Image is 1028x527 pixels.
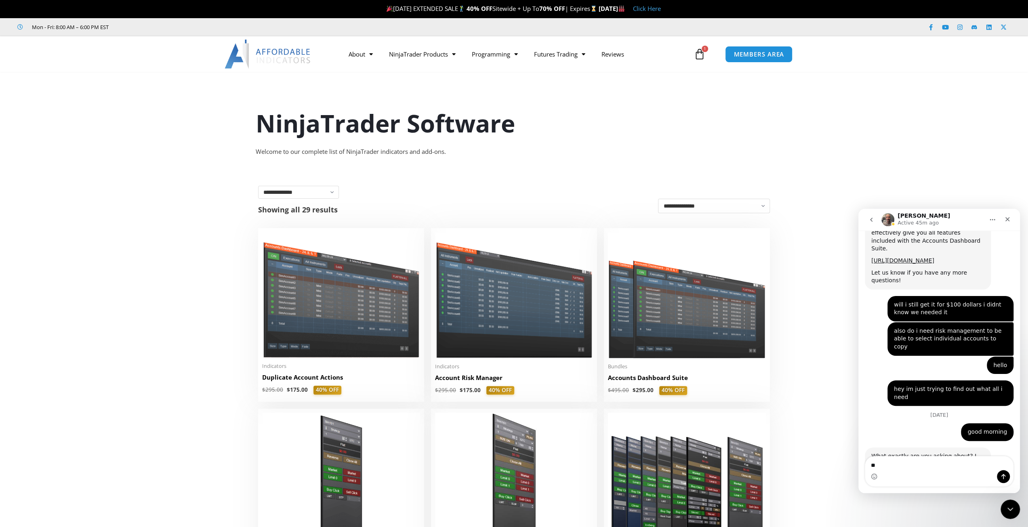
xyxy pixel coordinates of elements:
[435,232,593,358] img: Account Risk Manager
[608,363,766,370] span: Bundles
[591,6,597,12] img: ⌛
[29,113,155,147] div: also do i need risk management to be able to select individual accounts to copy
[659,386,687,395] span: 40% OFF
[6,87,155,113] div: Lemoyne says…
[225,40,311,69] img: LogoAI | Affordable Indicators – NinjaTrader
[633,386,636,394] span: $
[435,386,438,394] span: $
[702,46,708,52] span: 1
[486,386,514,395] span: 40% OFF
[341,45,692,63] nav: Menu
[256,146,773,157] div: Welcome to our complete list of NinjaTrader indicators and add-ons.
[36,92,149,108] div: will i still get it for $100 dollars i didnt know we needed it
[256,106,773,140] h1: NinjaTrader Software
[608,386,611,394] span: $
[658,199,770,213] select: Shop order
[1001,500,1020,519] iframe: Intercom live chat
[258,206,338,213] p: Showing all 29 results
[262,373,420,386] a: Duplicate Account Actions
[593,45,632,63] a: Reviews
[435,386,456,394] bdi: 295.00
[109,219,149,227] div: good morning
[734,51,784,57] span: MEMBERS AREA
[6,172,155,204] div: Lemoyne says…
[458,6,465,12] img: 🏌️‍♂️
[6,148,155,172] div: Lemoyne says…
[435,374,593,382] h2: Account Risk Manager
[120,23,241,31] iframe: Customer reviews powered by Trustpilot
[13,60,126,76] div: Let us know if you have any more questions!
[435,363,593,370] span: Indicators
[13,48,76,55] a: [URL][DOMAIN_NAME]
[262,373,420,382] h2: Duplicate Account Actions
[608,232,766,358] img: Accounts Dashboard Suite
[103,214,155,232] div: good morning
[287,386,308,393] bdi: 175.00
[287,386,290,393] span: $
[139,261,151,274] button: Send a message…
[341,45,381,63] a: About
[262,386,283,393] bdi: 295.00
[608,374,766,382] h2: Accounts Dashboard Suite
[725,46,793,63] a: MEMBERS AREA
[618,6,624,12] img: 🏭
[539,4,565,13] strong: 70% OFF
[135,153,149,161] div: hello
[467,4,492,13] strong: 40% OFF
[633,386,654,394] bdi: 295.00
[858,209,1020,493] iframe: Intercom live chat
[13,265,19,271] button: Emoji picker
[262,386,265,393] span: $
[6,113,155,148] div: Lemoyne says…
[36,118,149,142] div: also do i need risk management to be able to select individual accounts to copy
[608,374,766,386] a: Accounts Dashboard Suite
[682,42,717,66] a: 1
[6,239,155,271] div: Joel says…
[608,386,629,394] bdi: 495.00
[29,87,155,113] div: will i still get it for $100 dollars i didnt know we needed it
[36,176,149,192] div: hey im just trying to find out what all i need
[599,4,625,13] strong: [DATE]
[6,239,132,264] div: What exactly are you asking about? I am confused.
[13,244,126,259] div: What exactly are you asking about? I am confused.
[30,22,109,32] span: Mon - Fri: 8:00 AM – 6:00 PM EST
[262,232,420,358] img: Duplicate Account Actions
[387,6,393,12] img: 🎉
[6,204,155,214] div: [DATE]
[435,374,593,386] a: Account Risk Manager
[526,45,593,63] a: Futures Trading
[633,4,661,13] a: Click Here
[464,45,526,63] a: Programming
[460,386,481,394] bdi: 175.00
[385,4,599,13] span: [DATE] EXTENDED SALE Sitewide + Up To | Expires
[262,363,420,370] span: Indicators
[313,386,341,395] span: 40% OFF
[6,214,155,239] div: Lemoyne says…
[128,148,155,166] div: hello
[381,45,464,63] a: NinjaTrader Products
[29,172,155,197] div: hey im just trying to find out what all i need
[7,248,155,261] textarea: Message…
[460,386,463,394] span: $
